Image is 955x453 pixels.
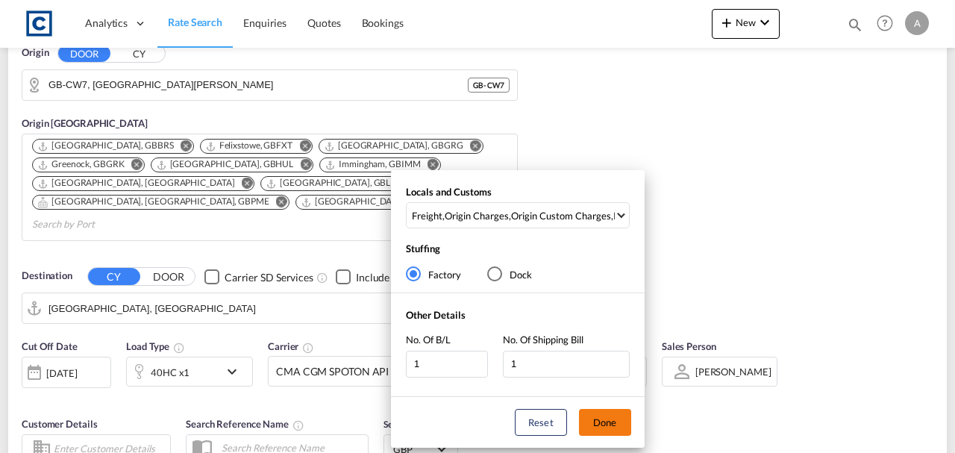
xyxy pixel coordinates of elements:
span: Other Details [406,309,466,321]
input: No. Of B/L [406,351,488,378]
span: , , , [412,209,615,222]
span: Stuffing [406,243,440,254]
span: No. Of Shipping Bill [503,334,583,346]
div: Origin Charges [445,209,509,222]
span: Locals and Customs [406,186,492,198]
button: Done [579,409,631,436]
md-select: Select Locals and Customs: Freight, Origin Charges, Origin Custom Charges, Pickup Charges [406,202,630,228]
button: Reset [515,409,567,436]
md-radio-button: Dock [487,266,532,281]
md-radio-button: Factory [406,266,461,281]
div: Freight [412,209,442,222]
span: No. Of B/L [406,334,451,346]
div: Origin Custom Charges [511,209,611,222]
input: No. Of Shipping Bill [503,351,630,378]
div: Pickup Charges [613,209,680,222]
